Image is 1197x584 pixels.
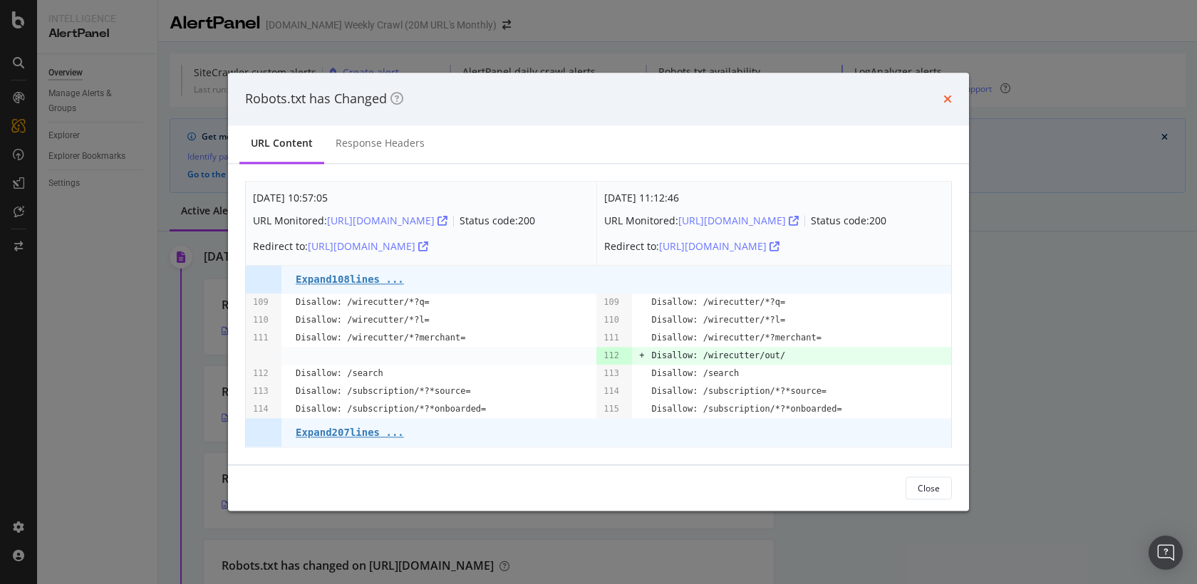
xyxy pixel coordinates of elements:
[336,136,425,150] div: Response Headers
[659,239,779,253] a: [URL][DOMAIN_NAME]
[296,312,430,330] pre: Disallow: /wirecutter/*?l=
[308,235,428,258] button: [URL][DOMAIN_NAME]
[296,383,471,401] pre: Disallow: /subscription/*?*source=
[308,239,428,253] a: [URL][DOMAIN_NAME]
[253,401,269,419] pre: 114
[253,209,535,232] div: URL Monitored: Status code: 200
[604,235,886,258] div: Redirect to:
[603,383,619,401] pre: 114
[253,365,269,383] pre: 112
[253,189,535,207] div: [DATE] 10:57:05
[651,294,785,312] pre: Disallow: /wirecutter/*?q=
[603,348,619,365] pre: 112
[253,383,269,401] pre: 113
[296,427,404,438] pre: Expand 207 lines ...
[918,482,940,494] div: Close
[327,214,447,227] a: [URL][DOMAIN_NAME]
[651,348,785,365] pre: Disallow: /wirecutter/out/
[639,348,644,365] pre: +
[603,312,619,330] pre: 110
[253,330,269,348] pre: 111
[296,294,430,312] pre: Disallow: /wirecutter/*?q=
[678,209,799,232] button: [URL][DOMAIN_NAME]
[253,294,269,312] pre: 109
[651,365,739,383] pre: Disallow: /search
[603,330,619,348] pre: 111
[296,273,404,285] pre: Expand 108 lines ...
[245,90,403,108] div: Robots.txt has Changed
[651,401,841,419] pre: Disallow: /subscription/*?*onboarded=
[327,214,447,228] div: [URL][DOMAIN_NAME]
[678,214,799,228] div: [URL][DOMAIN_NAME]
[604,189,886,207] div: [DATE] 11:12:46
[678,214,799,227] a: [URL][DOMAIN_NAME]
[327,209,447,232] button: [URL][DOMAIN_NAME]
[651,330,821,348] pre: Disallow: /wirecutter/*?merchant=
[659,235,779,258] button: [URL][DOMAIN_NAME]
[906,477,952,500] button: Close
[296,401,486,419] pre: Disallow: /subscription/*?*onboarded=
[228,73,969,511] div: modal
[651,312,785,330] pre: Disallow: /wirecutter/*?l=
[651,383,826,401] pre: Disallow: /subscription/*?*source=
[296,330,465,348] pre: Disallow: /wirecutter/*?merchant=
[659,239,779,254] div: [URL][DOMAIN_NAME]
[943,90,952,108] div: times
[253,312,269,330] pre: 110
[1149,536,1183,570] div: Open Intercom Messenger
[251,136,313,150] div: URL Content
[253,235,535,258] div: Redirect to:
[603,294,619,312] pre: 109
[296,365,383,383] pre: Disallow: /search
[603,365,619,383] pre: 113
[308,239,428,254] div: [URL][DOMAIN_NAME]
[604,209,886,232] div: URL Monitored: Status code: 200
[603,401,619,419] pre: 115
